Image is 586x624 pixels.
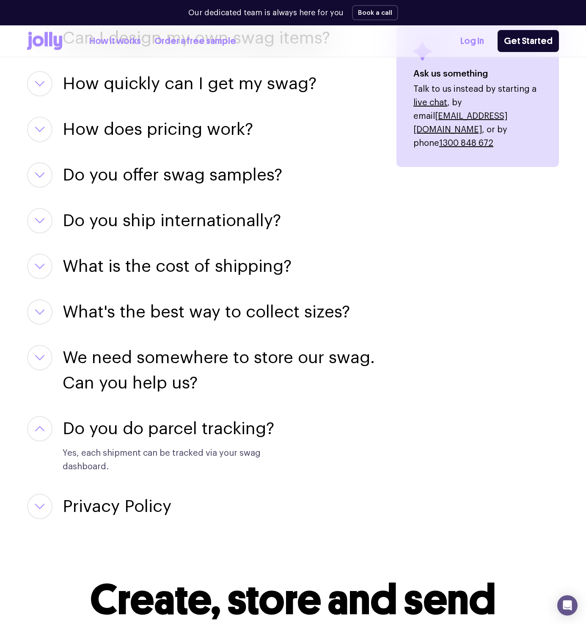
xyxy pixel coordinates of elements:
[89,34,141,48] a: How it works
[498,30,559,52] a: Get Started
[63,494,171,519] button: Privacy Policy
[63,117,253,142] button: How does pricing work?
[439,139,493,148] a: 1300 848 672
[63,208,281,233] button: Do you ship internationally?
[413,67,542,81] h4: Ask us something
[63,254,292,279] button: What is the cost of shipping?
[63,71,316,96] button: How quickly can I get my swag?
[352,5,398,20] button: Book a call
[188,7,344,19] p: Our dedicated team is always here for you
[557,595,578,616] div: Open Intercom Messenger
[63,345,376,396] button: We need somewhere to store our swag. Can you help us?
[63,416,274,441] button: Do you do parcel tracking?
[63,162,282,188] button: Do you offer swag samples?
[63,446,279,473] p: Yes, each shipment can be tracked via your swag dashboard.
[154,34,236,48] a: Order a free sample
[63,299,350,325] button: What's the best way to collect sizes?
[413,112,507,134] a: [EMAIL_ADDRESS][DOMAIN_NAME]
[460,34,484,48] a: Log In
[413,96,447,109] button: live chat
[413,82,542,150] p: Talk to us instead by starting a , by email , or by phone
